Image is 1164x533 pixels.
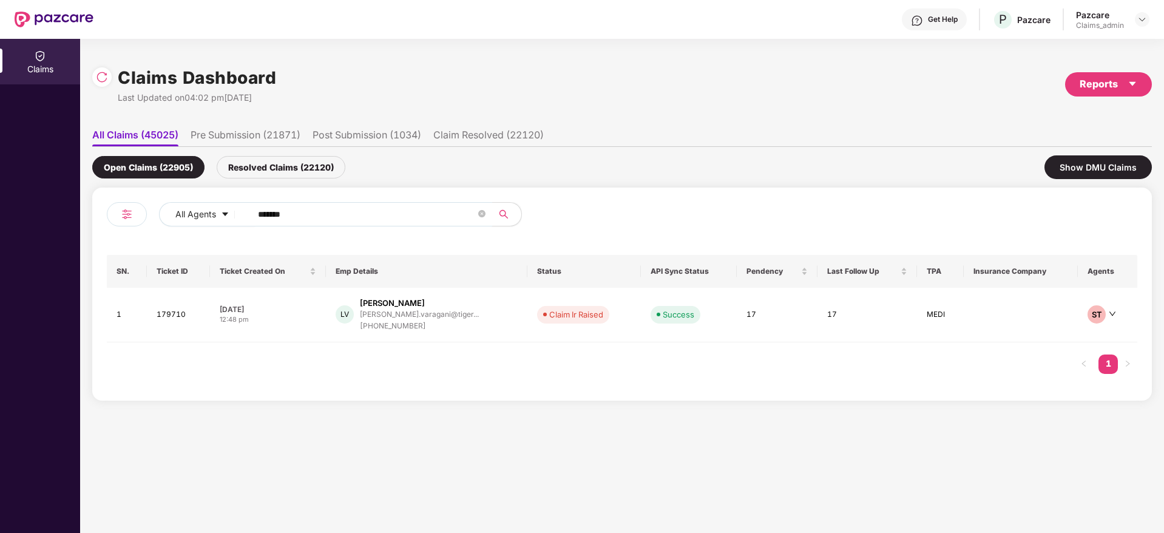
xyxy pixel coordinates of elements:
div: Get Help [928,15,958,24]
span: down [1109,310,1116,317]
th: Agents [1078,255,1137,288]
span: Pendency [746,266,798,276]
img: New Pazcare Logo [15,12,93,27]
span: Ticket Created On [220,266,308,276]
span: Last Follow Up [827,266,899,276]
span: close-circle [478,209,486,220]
img: svg+xml;base64,PHN2ZyBpZD0iRHJvcGRvd24tMzJ4MzIiIHhtbG5zPSJodHRwOi8vd3d3LnczLm9yZy8yMDAwL3N2ZyIgd2... [1137,15,1147,24]
th: Ticket Created On [210,255,327,288]
span: P [999,12,1007,27]
img: svg+xml;base64,PHN2ZyBpZD0iQ2xhaW0iIHhtbG5zPSJodHRwOi8vd3d3LnczLm9yZy8yMDAwL3N2ZyIgd2lkdGg9IjIwIi... [34,50,46,62]
img: svg+xml;base64,PHN2ZyBpZD0iSGVscC0zMngzMiIgeG1sbnM9Imh0dHA6Ly93d3cudzMub3JnLzIwMDAvc3ZnIiB3aWR0aD... [911,15,923,27]
th: Pendency [737,255,817,288]
div: Pazcare [1076,9,1124,21]
th: Last Follow Up [817,255,918,288]
span: close-circle [478,210,486,217]
div: Claims_admin [1076,21,1124,30]
div: Pazcare [1017,14,1051,25]
div: ST [1088,305,1106,324]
